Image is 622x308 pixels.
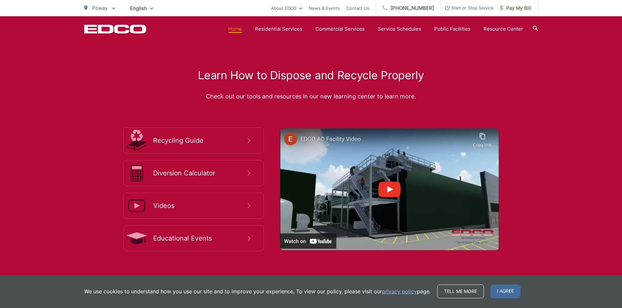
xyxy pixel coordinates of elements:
[84,24,146,34] a: EDCD logo. Return to the homepage.
[153,137,247,144] span: Recycling Guide
[434,25,470,33] a: Public Facilities
[123,160,264,186] a: Diversion Calculator
[84,92,538,101] p: Check out our tools and resources in our new learning center to learn more.
[228,25,242,33] a: Home
[315,25,365,33] a: Commercial Services
[123,127,264,154] a: Recycling Guide
[500,4,531,12] span: Pay My Bill
[490,285,520,298] span: I agree
[123,225,264,251] a: Educational Events
[484,25,523,33] a: Resource Center
[153,202,247,210] span: Videos
[153,169,247,177] span: Diversion Calculator
[92,5,107,11] span: Poway
[84,69,538,82] h2: Learn How to Dispose and Recycle Properly
[255,25,302,33] a: Residential Services
[382,287,417,295] a: privacy policy
[84,287,431,295] p: We use cookies to understand how you use our site and to improve your experience. To view our pol...
[437,285,484,298] a: Tell me more
[271,4,302,12] a: About EDCO
[125,3,158,14] span: English
[153,234,247,242] span: Educational Events
[378,25,421,33] a: Service Schedules
[309,4,340,12] a: News & Events
[346,4,369,12] a: Contact Us
[123,193,264,219] a: Videos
